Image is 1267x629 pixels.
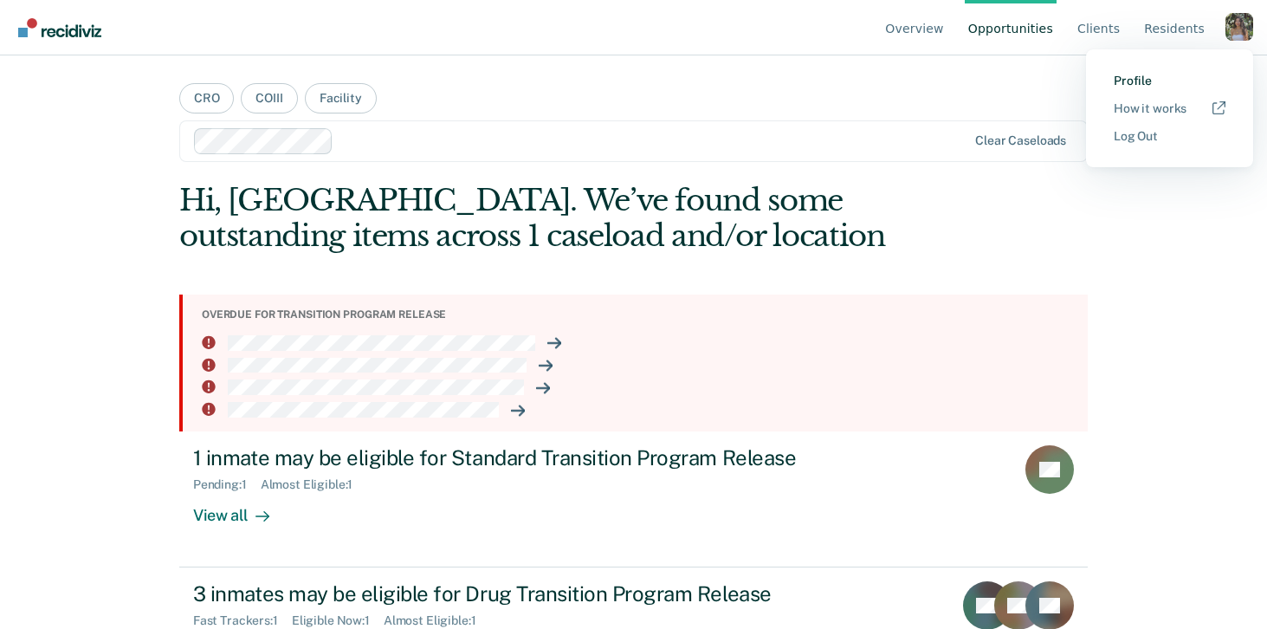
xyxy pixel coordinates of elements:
button: COIII [241,83,297,113]
div: View all [193,492,290,526]
button: Profile dropdown button [1225,13,1253,41]
img: Recidiviz [18,18,101,37]
div: Hi, [GEOGRAPHIC_DATA]. We’ve found some outstanding items across 1 caseload and/or location [179,183,906,254]
button: CRO [179,83,235,113]
a: 1 inmate may be eligible for Standard Transition Program ReleasePending:1Almost Eligible:1View all [179,431,1088,567]
div: Eligible Now : 1 [292,613,384,628]
div: Fast Trackers : 1 [193,613,292,628]
div: Almost Eligible : 1 [261,477,367,492]
div: 3 inmates may be eligible for Drug Transition Program Release [193,581,801,606]
a: Profile [1114,74,1225,88]
a: How it works [1114,101,1225,116]
div: 1 inmate may be eligible for Standard Transition Program Release [193,445,801,470]
button: Facility [305,83,377,113]
a: Log Out [1114,129,1225,144]
div: Profile menu [1086,49,1253,167]
div: Overdue for transition program release [202,308,1074,321]
div: Pending : 1 [193,477,261,492]
div: Clear caseloads [975,133,1066,148]
div: Almost Eligible : 1 [384,613,490,628]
